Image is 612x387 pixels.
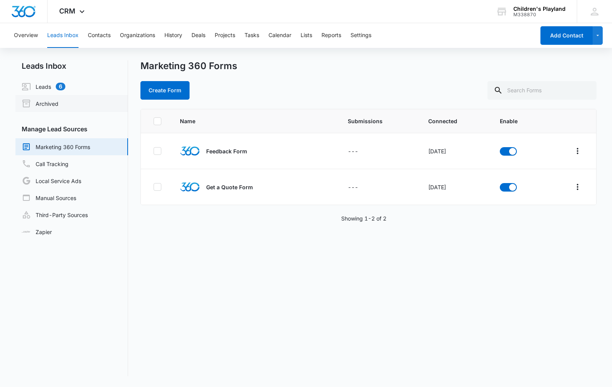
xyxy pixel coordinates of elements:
p: Showing 1-2 of 2 [341,214,386,222]
a: Local Service Ads [22,176,81,185]
button: Lists [301,23,312,48]
button: Overview [14,23,38,48]
a: Third-Party Sources [22,210,88,219]
span: --- [348,148,358,154]
button: Overflow Menu [571,181,584,193]
button: Add Contact [540,26,593,45]
span: --- [348,184,358,190]
a: Archived [22,99,58,108]
p: Get a Quote Form [206,183,253,191]
h2: Leads Inbox [15,60,128,72]
div: [DATE] [428,183,481,191]
a: Marketing 360 Forms [22,142,90,151]
span: Name [180,117,299,125]
span: CRM [59,7,75,15]
a: Call Tracking [22,159,68,168]
span: Enable [500,117,536,125]
a: Zapier [22,228,52,236]
h3: Manage Lead Sources [15,124,128,134]
a: Manual Sources [22,193,76,202]
h1: Marketing 360 Forms [140,60,237,72]
button: Overflow Menu [571,145,584,157]
span: Submissions [348,117,410,125]
span: Connected [428,117,481,125]
div: account name [513,6,566,12]
button: Organizations [120,23,155,48]
button: Calendar [268,23,291,48]
input: Search Forms [487,81,597,100]
div: [DATE] [428,147,481,155]
button: Tasks [244,23,259,48]
button: Contacts [88,23,111,48]
button: History [164,23,182,48]
button: Settings [350,23,371,48]
button: Deals [191,23,205,48]
div: account id [513,12,566,17]
button: Projects [215,23,235,48]
p: Feedback Form [206,147,247,155]
button: Reports [321,23,341,48]
button: Create Form [140,81,190,100]
button: Leads Inbox [47,23,79,48]
a: Leads6 [22,82,65,91]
